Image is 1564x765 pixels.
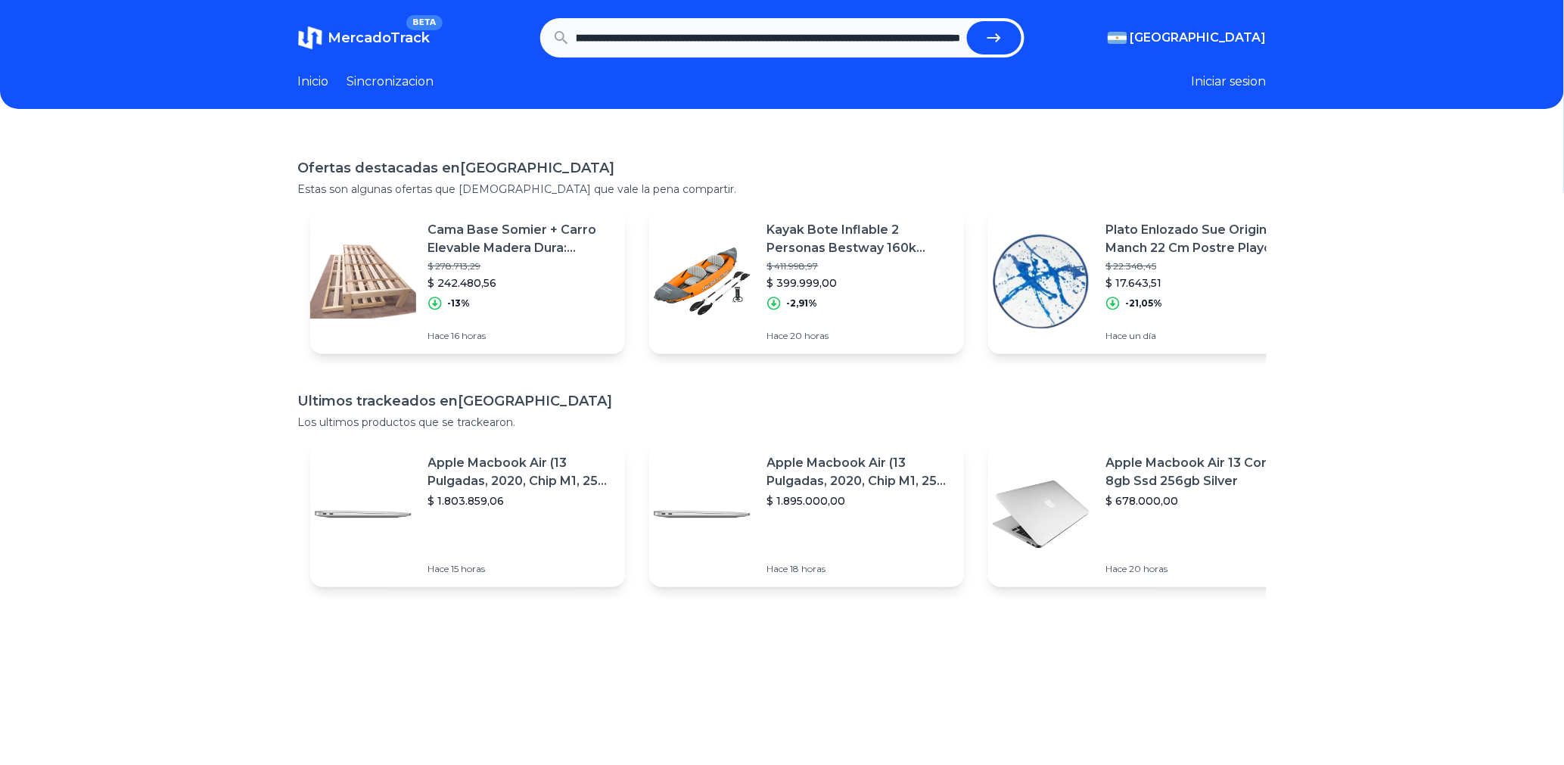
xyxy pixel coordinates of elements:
img: Featured image [988,229,1094,334]
img: Featured image [310,229,416,334]
img: Featured image [649,229,755,334]
p: Estas son algunas ofertas que [DEMOGRAPHIC_DATA] que vale la pena compartir. [298,182,1267,197]
img: MercadoTrack [298,26,322,50]
a: Inicio [298,73,329,91]
p: $ 17.643,51 [1106,275,1291,291]
p: $ 278.713,29 [428,260,613,272]
p: Los ultimos productos que se trackearon. [298,415,1267,430]
a: Featured imageKayak Bote Inflable 2 Personas Bestway 160k Remos + Inflador$ 411.998,97$ 399.999,0... [649,209,964,354]
a: MercadoTrackBETA [298,26,431,50]
p: Cama Base Somier + Carro Elevable Madera Dura: Petiribí B [428,221,613,257]
span: BETA [406,15,442,30]
p: $ 399.999,00 [767,275,952,291]
p: Apple Macbook Air (13 Pulgadas, 2020, Chip M1, 256 Gb De Ssd, 8 Gb De Ram) - Plata [767,454,952,490]
img: Featured image [649,462,755,568]
img: Featured image [310,462,416,568]
span: [GEOGRAPHIC_DATA] [1130,29,1267,47]
p: -2,91% [787,297,818,309]
p: Hace 20 horas [767,330,952,342]
a: Featured imageCama Base Somier + Carro Elevable Madera Dura: Petiribí B$ 278.713,29$ 242.480,56-1... [310,209,625,354]
p: Hace 15 horas [428,563,613,575]
p: -13% [448,297,471,309]
p: Hace un día [1106,330,1291,342]
p: $ 678.000,00 [1106,493,1291,508]
a: Featured imageApple Macbook Air (13 Pulgadas, 2020, Chip M1, 256 Gb De Ssd, 8 Gb De Ram) - Plata$... [310,442,625,587]
a: Featured imageApple Macbook Air 13 Core I5 8gb Ssd 256gb Silver$ 678.000,00Hace 20 horas [988,442,1303,587]
p: Hace 20 horas [1106,563,1291,575]
img: Argentina [1108,32,1127,44]
p: $ 1.895.000,00 [767,493,952,508]
img: Featured image [988,462,1094,568]
a: Sincronizacion [347,73,434,91]
button: [GEOGRAPHIC_DATA] [1108,29,1267,47]
p: Apple Macbook Air 13 Core I5 8gb Ssd 256gb Silver [1106,454,1291,490]
p: $ 1.803.859,06 [428,493,613,508]
p: Hace 18 horas [767,563,952,575]
p: $ 242.480,56 [428,275,613,291]
p: Kayak Bote Inflable 2 Personas Bestway 160k Remos + Inflador [767,221,952,257]
h1: Ofertas destacadas en [GEOGRAPHIC_DATA] [298,157,1267,179]
a: Featured imageApple Macbook Air (13 Pulgadas, 2020, Chip M1, 256 Gb De Ssd, 8 Gb De Ram) - Plata$... [649,442,964,587]
p: $ 411.998,97 [767,260,952,272]
h1: Ultimos trackeados en [GEOGRAPHIC_DATA] [298,390,1267,412]
a: Featured imagePlato Enlozado Sue Original Manch 22 Cm Postre Playo [PERSON_NAME]$ 22.348,45$ 17.6... [988,209,1303,354]
p: Apple Macbook Air (13 Pulgadas, 2020, Chip M1, 256 Gb De Ssd, 8 Gb De Ram) - Plata [428,454,613,490]
button: Iniciar sesion [1192,73,1267,91]
p: Hace 16 horas [428,330,613,342]
p: -21,05% [1126,297,1163,309]
p: Plato Enlozado Sue Original Manch 22 Cm Postre Playo [PERSON_NAME] [1106,221,1291,257]
span: MercadoTrack [328,30,431,46]
p: $ 22.348,45 [1106,260,1291,272]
